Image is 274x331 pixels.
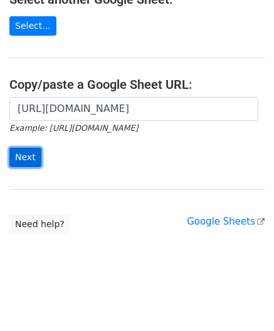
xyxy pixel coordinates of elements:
a: Google Sheets [187,216,265,227]
a: Select... [9,16,56,36]
iframe: Chat Widget [211,271,274,331]
small: Example: [URL][DOMAIN_NAME] [9,123,138,133]
a: Need help? [9,215,70,234]
input: Paste your Google Sheet URL here [9,97,258,121]
h4: Copy/paste a Google Sheet URL: [9,77,265,92]
input: Next [9,148,41,167]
